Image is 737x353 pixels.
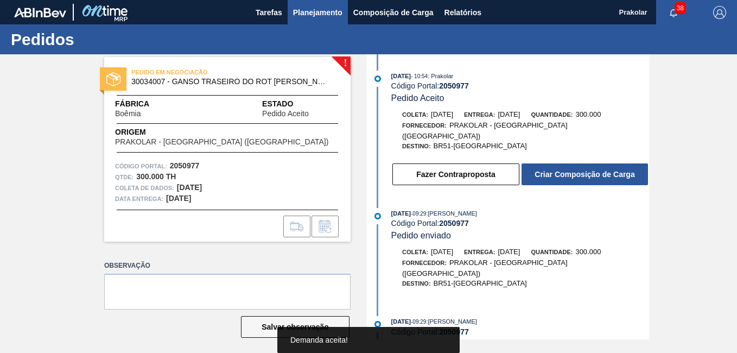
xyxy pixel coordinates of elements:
[531,111,573,118] span: Quantidade:
[498,248,520,256] span: [DATE]
[411,73,428,79] span: - 10:54
[531,249,573,255] span: Quantidade:
[115,163,167,169] font: Código Portal:
[391,219,649,228] div: Código Portal:
[391,339,492,349] span: Pedido de Compra Criado
[431,110,453,118] span: [DATE]
[575,248,601,256] span: 300,000
[106,72,120,86] img: estado
[241,316,350,338] button: Salvar observação
[444,6,481,19] span: Relatórios
[115,182,174,193] span: Coleta de dados:
[14,8,66,17] img: TNhmsLtSVTkK8tSr43FrP2fwEKptu5GPRR3wAAAABJRU5ErkJggg==
[115,193,163,204] span: Data entrega:
[575,110,601,118] span: 300,000
[391,210,411,217] span: [DATE]
[115,172,134,182] span: Qtde :
[115,127,340,138] span: Origem
[170,161,200,170] strong: 2050977
[675,2,686,14] span: 38
[290,336,348,344] span: Demanda aceita!
[464,249,495,255] span: Entrega:
[434,279,527,287] span: BR51-[GEOGRAPHIC_DATA]
[439,327,469,336] strong: 2050977
[293,6,342,19] span: Planejamento
[431,248,453,256] span: [DATE]
[426,318,477,325] span: : [PERSON_NAME]
[391,318,411,325] span: [DATE]
[522,163,648,185] button: Criar Composição de Carga
[256,6,282,19] span: Tarefas
[391,73,411,79] span: [DATE]
[656,5,691,20] button: Notificações
[283,216,310,237] div: Ir para Composição de Carga
[713,6,726,19] img: Logout
[262,110,309,118] span: Pedido Aceito
[402,260,447,266] span: Fornecedor:
[391,93,444,103] span: Pedido Aceito
[426,210,477,217] span: : [PERSON_NAME]
[411,319,426,325] span: - 09:29
[353,6,434,19] span: Composição de Carga
[402,249,428,255] span: Coleta:
[177,183,202,192] strong: [DATE]
[11,33,204,46] h1: Pedidos
[115,138,328,146] span: PRAKOLAR - [GEOGRAPHIC_DATA] ([GEOGRAPHIC_DATA])
[374,321,381,327] img: atual
[402,259,568,278] span: PRAKOLAR - [GEOGRAPHIC_DATA] ([GEOGRAPHIC_DATA])
[392,163,519,185] button: Fazer Contraproposta
[104,258,351,274] label: Observação
[136,172,176,181] strong: 300.000 TH
[402,122,447,129] span: Fornecedor:
[131,67,283,78] span: PEDIDO EM NEGOCIAÇÃO
[464,111,495,118] span: Entrega:
[439,219,469,228] strong: 2050977
[402,111,428,118] span: Coleta:
[402,280,431,287] span: Destino:
[434,142,527,150] span: BR51-[GEOGRAPHIC_DATA]
[391,327,649,336] div: Código Portal:
[428,73,453,79] span: : Prakolar
[131,78,328,86] span: 30034007 - ROT BOPP BACK GOOSE MID 355ML N25
[374,75,381,82] img: atual
[374,213,381,219] img: atual
[402,121,568,140] span: PRAKOLAR - [GEOGRAPHIC_DATA] ([GEOGRAPHIC_DATA])
[312,216,339,237] div: Informar alteração no pedido
[115,98,175,110] span: Fábrica
[498,110,520,118] span: [DATE]
[262,98,340,110] span: Estado
[411,211,426,217] span: - 09:29
[166,194,191,203] strong: [DATE]
[402,143,431,149] span: Destino:
[439,81,469,90] strong: 2050977
[391,81,649,90] div: Código Portal:
[391,231,451,240] span: Pedido enviado
[115,110,141,118] span: Boêmia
